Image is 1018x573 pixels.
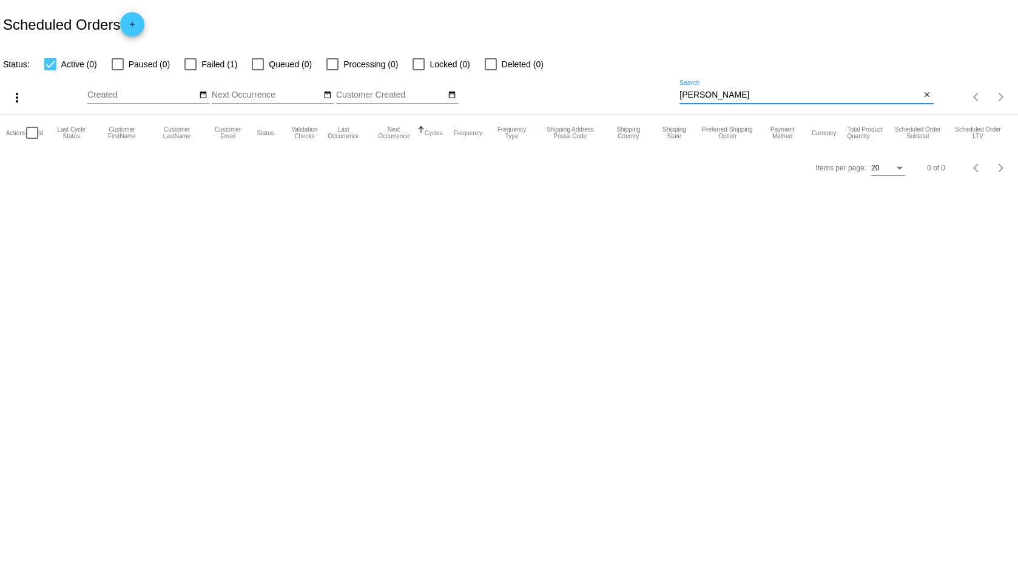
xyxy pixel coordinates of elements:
button: Change sorting for CustomerFirstName [99,126,144,139]
button: Change sorting for ShippingState [658,126,690,139]
mat-icon: add [125,20,140,35]
mat-header-cell: Actions [6,115,26,151]
button: Change sorting for Status [257,129,274,136]
mat-icon: date_range [448,90,456,100]
button: Change sorting for Cycles [425,129,443,136]
button: Change sorting for ShippingPostcode [541,126,599,139]
button: Change sorting for CurrencyIso [812,129,837,136]
button: Clear [921,89,934,102]
mat-icon: close [923,90,931,100]
button: Change sorting for PreferredShippingOption [702,126,753,139]
input: Search [679,90,920,100]
div: Items per page: [816,164,866,172]
span: Active (0) [61,57,97,72]
span: Deleted (0) [502,57,544,72]
h2: Scheduled Orders [3,12,144,36]
span: Failed (1) [201,57,237,72]
button: Previous page [965,156,989,180]
mat-header-cell: Total Product Quantity [847,115,891,151]
input: Created [87,90,197,100]
button: Change sorting for CustomerLastName [155,126,198,139]
button: Change sorting for LastOccurrenceUtc [324,126,363,139]
button: Change sorting for PaymentMethod.Type [764,126,801,139]
button: Change sorting for FrequencyType [493,126,530,139]
mat-icon: date_range [199,90,207,100]
input: Next Occurrence [212,90,321,100]
span: Queued (0) [269,57,312,72]
button: Change sorting for CustomerEmail [210,126,246,139]
span: Locked (0) [430,57,470,72]
div: 0 of 0 [927,164,945,172]
button: Change sorting for LastProcessingCycleId [54,126,89,139]
span: 20 [871,164,879,172]
button: Next page [989,85,1013,109]
mat-header-cell: Validation Checks [285,115,324,151]
span: Processing (0) [343,57,398,72]
input: Customer Created [336,90,445,100]
span: Status: [3,59,30,69]
span: Paused (0) [129,57,170,72]
mat-icon: more_vert [10,90,24,105]
button: Change sorting for ShippingCountry [610,126,647,139]
button: Change sorting for Frequency [454,129,482,136]
button: Change sorting for Subtotal [891,126,944,139]
button: Previous page [965,85,989,109]
button: Change sorting for Id [38,129,43,136]
button: Change sorting for NextOccurrenceUtc [374,126,413,139]
mat-icon: date_range [323,90,332,100]
button: Change sorting for LifetimeValue [955,126,1001,139]
button: Next page [989,156,1013,180]
mat-select: Items per page: [871,164,905,173]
